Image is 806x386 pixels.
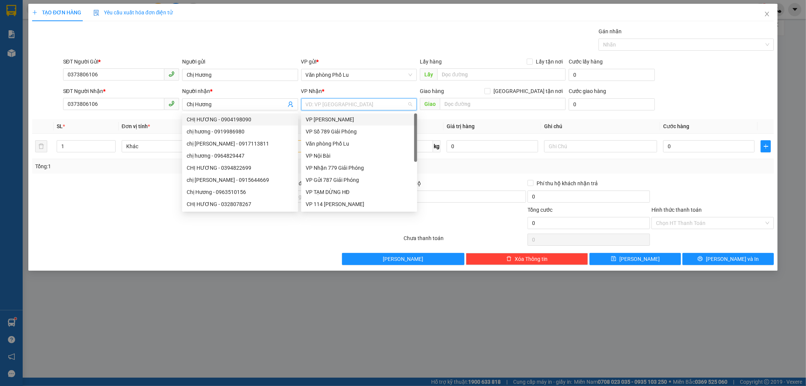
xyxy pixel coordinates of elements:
div: SĐT Người Nhận [63,87,179,95]
button: save[PERSON_NAME] [589,253,681,265]
input: Cước lấy hàng [569,69,655,81]
div: chị hương - 0964829447 [182,150,298,162]
div: chị hương - 0919986980 [182,126,298,138]
div: VP TẠM DỪNG HĐ [306,188,413,196]
span: TẠO ĐƠN HÀNG [32,9,81,16]
div: CHỊ HƯƠNG - 0904198090 [182,113,298,126]
div: Văn phòng Phố Lu [306,140,413,148]
label: Cước giao hàng [569,88,606,94]
div: VP [PERSON_NAME] [306,115,413,124]
span: Phí thu hộ khách nhận trả [534,179,601,188]
div: Tổng: 1 [35,162,311,171]
label: Cước lấy hàng [569,59,603,65]
span: Đơn vị tính [122,123,150,129]
div: VP Số 789 Giải Phóng [301,126,417,138]
th: Ghi chú [541,119,660,134]
div: CHỊ HƯƠNG - 0328078267 [182,198,298,210]
div: chị [PERSON_NAME] - 0917113811 [187,140,294,148]
span: phone [169,101,175,107]
div: chị hương - 0919986980 [187,127,294,136]
div: VP Nhận 779 Giải Phóng [301,162,417,174]
span: plus [761,143,770,149]
div: chị hương - 0964829447 [187,152,294,160]
span: close [764,11,770,17]
span: Cước hàng [663,123,689,129]
span: [PERSON_NAME] [383,255,423,263]
div: Chưa thanh toán [403,234,527,247]
span: [GEOGRAPHIC_DATA] tận nơi [490,87,566,95]
div: CHỊ HƯƠNG - 0328078267 [187,200,294,208]
span: Xóa Thông tin [515,255,548,263]
div: VP Gửi 787 Giải Phóng [306,176,413,184]
div: Người nhận [182,87,298,95]
div: VP gửi [301,57,417,66]
input: Dọc đường [437,68,566,81]
span: Tổng cước [528,207,552,213]
div: VP Nội Bài [306,152,413,160]
span: Lấy hàng [420,59,442,65]
div: Người gửi [182,57,298,66]
span: phone [169,71,175,77]
div: chị hương - 0915644669 [182,174,298,186]
div: chị [PERSON_NAME] - 0915644669 [187,176,294,184]
button: delete [35,140,47,152]
div: VP Nội Bài [301,150,417,162]
label: Ghi chú đơn hàng [280,180,322,186]
span: SL [57,123,63,129]
div: VP 114 Trần Nhật Duật [301,198,417,210]
div: VP Gửi 787 Giải Phóng [301,174,417,186]
span: Yêu cầu xuất hóa đơn điện tử [93,9,173,16]
span: [PERSON_NAME] và In [706,255,759,263]
button: plus [761,140,771,152]
button: deleteXóa Thông tin [466,253,588,265]
div: Văn phòng Phố Lu [301,138,417,150]
span: Giá trị hàng [447,123,475,129]
div: CHỊ HƯƠNG - 0394822699 [182,162,298,174]
span: [PERSON_NAME] [619,255,660,263]
button: Close [756,4,778,25]
label: Gán nhãn [599,28,622,34]
div: VP Số 789 Giải Phóng [306,127,413,136]
div: Chị Hương - 0963510156 [187,188,294,196]
span: printer [698,256,703,262]
span: user-add [288,101,294,107]
input: 0 [447,140,538,152]
input: Cước giao hàng [569,98,655,110]
span: save [611,256,616,262]
div: VP 114 [PERSON_NAME] [306,200,413,208]
div: chị hương - 0917113811 [182,138,298,150]
span: Giao [420,98,440,110]
span: Văn phòng Phố Lu [306,69,413,81]
button: [PERSON_NAME] [342,253,464,265]
input: Dọc đường [440,98,566,110]
span: Khác [126,141,230,152]
div: SĐT Người Gửi [63,57,179,66]
div: Chị Hương - 0963510156 [182,186,298,198]
div: CHỊ HƯƠNG - 0394822699 [187,164,294,172]
span: VP Nhận [301,88,322,94]
div: VP Nhận 779 Giải Phóng [306,164,413,172]
label: Hình thức thanh toán [651,207,702,213]
input: Ghi Chú [544,140,657,152]
span: delete [506,256,512,262]
span: Lấy tận nơi [533,57,566,66]
div: CHỊ HƯƠNG - 0904198090 [187,115,294,124]
span: Giao hàng [420,88,444,94]
div: VP TẠM DỪNG HĐ [301,186,417,198]
span: Lấy [420,68,437,81]
button: printer[PERSON_NAME] và In [682,253,774,265]
div: VP Bảo Hà [301,113,417,126]
span: plus [32,10,37,15]
img: icon [93,10,99,16]
span: kg [433,140,441,152]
